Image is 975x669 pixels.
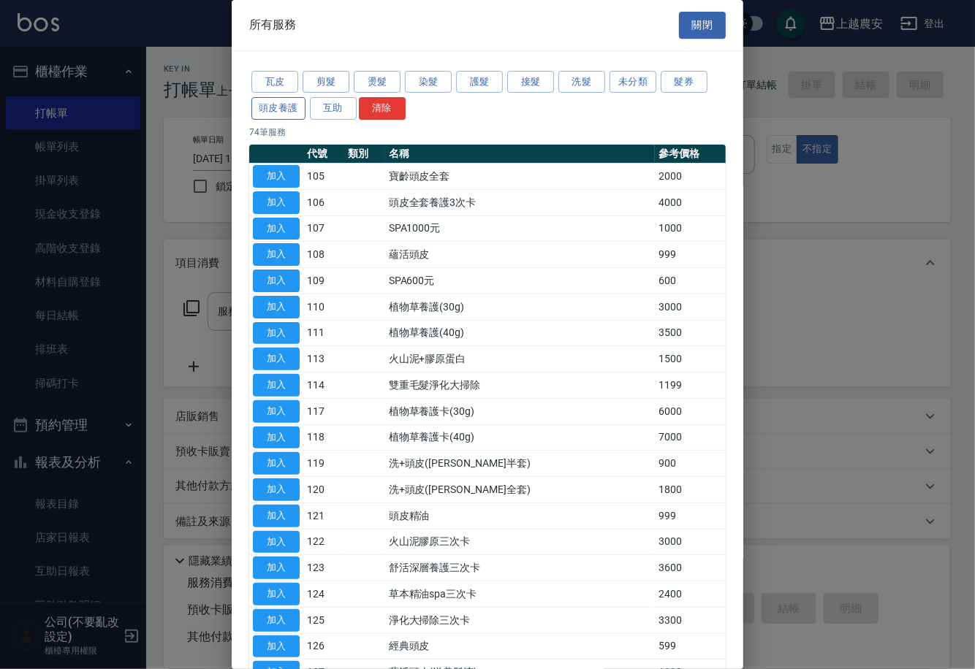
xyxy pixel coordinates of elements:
[655,607,726,633] td: 3300
[385,145,655,164] th: 名稱
[253,374,300,397] button: 加入
[655,555,726,581] td: 3600
[303,294,344,320] td: 110
[303,581,344,608] td: 124
[385,294,655,320] td: 植物草養護(30g)
[385,424,655,451] td: 植物草養護卡(40g)
[558,71,605,93] button: 洗髮
[456,71,503,93] button: 護髮
[655,164,726,190] td: 2000
[359,97,406,120] button: 清除
[253,348,300,370] button: 加入
[405,71,452,93] button: 染髮
[679,12,726,39] button: 關閉
[655,424,726,451] td: 7000
[385,164,655,190] td: 寶齡頭皮全套
[655,372,726,399] td: 1199
[661,71,707,93] button: 髮券
[385,477,655,503] td: 洗+頭皮([PERSON_NAME]全套)
[303,164,344,190] td: 105
[253,609,300,632] button: 加入
[385,607,655,633] td: 淨化大掃除三次卡
[655,294,726,320] td: 3000
[253,557,300,579] button: 加入
[253,427,300,449] button: 加入
[655,398,726,424] td: 6000
[385,633,655,660] td: 經典頭皮
[251,71,298,93] button: 瓦皮
[655,633,726,660] td: 599
[385,502,655,529] td: 頭皮精油
[253,400,300,423] button: 加入
[385,529,655,555] td: 火山泥膠原三次卡
[655,215,726,242] td: 1000
[303,424,344,451] td: 118
[253,269,300,292] button: 加入
[610,71,656,93] button: 未分類
[655,189,726,215] td: 4000
[385,189,655,215] td: 頭皮全套養護3次卡
[253,296,300,318] button: 加入
[303,633,344,660] td: 126
[303,242,344,268] td: 108
[655,242,726,268] td: 999
[655,346,726,372] td: 1500
[385,320,655,346] td: 植物草養護(40g)
[385,581,655,608] td: 草本精油spa三次卡
[249,126,726,139] p: 74 筆服務
[655,529,726,555] td: 3000
[303,372,344,399] td: 114
[385,268,655,294] td: SPA600元
[385,215,655,242] td: SPA1000元
[253,505,300,527] button: 加入
[251,97,306,120] button: 頭皮養護
[253,218,300,240] button: 加入
[354,71,401,93] button: 燙髮
[385,242,655,268] td: 蘊活頭皮
[303,320,344,346] td: 111
[303,398,344,424] td: 117
[253,165,300,188] button: 加入
[303,145,344,164] th: 代號
[655,502,726,529] td: 999
[655,320,726,346] td: 3500
[303,189,344,215] td: 106
[303,502,344,529] td: 121
[655,451,726,477] td: 900
[385,372,655,399] td: 雙重毛髮淨化大掃除
[303,529,344,555] td: 122
[655,145,726,164] th: 參考價格
[253,635,300,658] button: 加入
[303,477,344,503] td: 120
[303,346,344,372] td: 113
[249,18,296,32] span: 所有服務
[253,191,300,214] button: 加入
[253,583,300,605] button: 加入
[655,268,726,294] td: 600
[385,555,655,581] td: 舒活深層養護三次卡
[253,478,300,501] button: 加入
[303,555,344,581] td: 123
[385,346,655,372] td: 火山泥+膠原蛋白
[303,268,344,294] td: 109
[344,145,385,164] th: 類別
[385,451,655,477] td: 洗+頭皮([PERSON_NAME]半套)
[385,398,655,424] td: 植物草養護卡(30g)
[253,243,300,266] button: 加入
[253,531,300,554] button: 加入
[253,452,300,475] button: 加入
[303,607,344,633] td: 125
[655,581,726,608] td: 2400
[303,215,344,242] td: 107
[507,71,554,93] button: 接髮
[310,97,357,120] button: 互助
[303,71,349,93] button: 剪髮
[303,451,344,477] td: 119
[655,477,726,503] td: 1800
[253,322,300,345] button: 加入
